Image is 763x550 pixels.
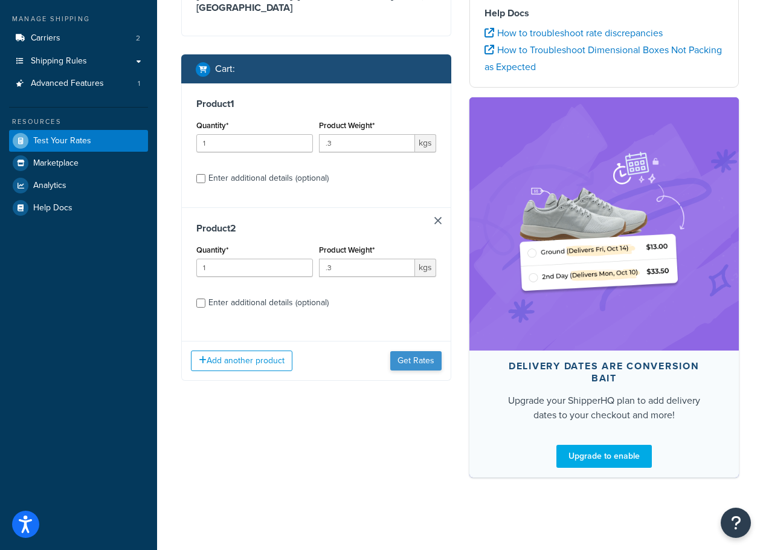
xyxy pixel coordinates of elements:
[191,351,292,371] button: Add another product
[9,152,148,174] a: Marketplace
[138,79,140,89] span: 1
[319,259,414,277] input: 0.00
[215,63,235,74] h2: Cart :
[196,134,313,152] input: 0.0
[721,508,751,538] button: Open Resource Center
[9,73,148,95] a: Advanced Features1
[498,360,710,384] div: Delivery dates are conversion bait
[33,203,72,213] span: Help Docs
[485,6,724,21] h4: Help Docs
[31,33,60,44] span: Carriers
[196,222,436,235] h3: Product 2
[498,393,710,422] div: Upgrade your ShipperHQ plan to add delivery dates to your checkout and more!
[9,27,148,50] a: Carriers2
[196,299,205,308] input: Enter additional details (optional)
[513,115,695,332] img: feature-image-bc-ddt-29f5f3347fd16b343e3944f0693b5c204e21c40c489948f4415d4740862b0302.png
[9,130,148,152] a: Test Your Rates
[33,136,91,146] span: Test Your Rates
[9,117,148,127] div: Resources
[196,121,228,130] label: Quantity*
[9,50,148,73] a: Shipping Rules
[208,170,329,187] div: Enter additional details (optional)
[390,351,442,370] button: Get Rates
[196,174,205,183] input: Enter additional details (optional)
[31,56,87,66] span: Shipping Rules
[208,294,329,311] div: Enter additional details (optional)
[485,43,722,74] a: How to Troubleshoot Dimensional Boxes Not Packing as Expected
[319,245,375,254] label: Product Weight*
[33,158,79,169] span: Marketplace
[556,445,652,468] a: Upgrade to enable
[136,33,140,44] span: 2
[9,175,148,196] a: Analytics
[196,259,313,277] input: 0.0
[9,73,148,95] li: Advanced Features
[9,197,148,219] a: Help Docs
[319,121,375,130] label: Product Weight*
[9,14,148,24] div: Manage Shipping
[196,245,228,254] label: Quantity*
[415,259,436,277] span: kgs
[31,79,104,89] span: Advanced Features
[9,27,148,50] li: Carriers
[415,134,436,152] span: kgs
[434,217,442,224] a: Remove Item
[196,98,436,110] h3: Product 1
[485,26,663,40] a: How to troubleshoot rate discrepancies
[33,181,66,191] span: Analytics
[319,134,414,152] input: 0.00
